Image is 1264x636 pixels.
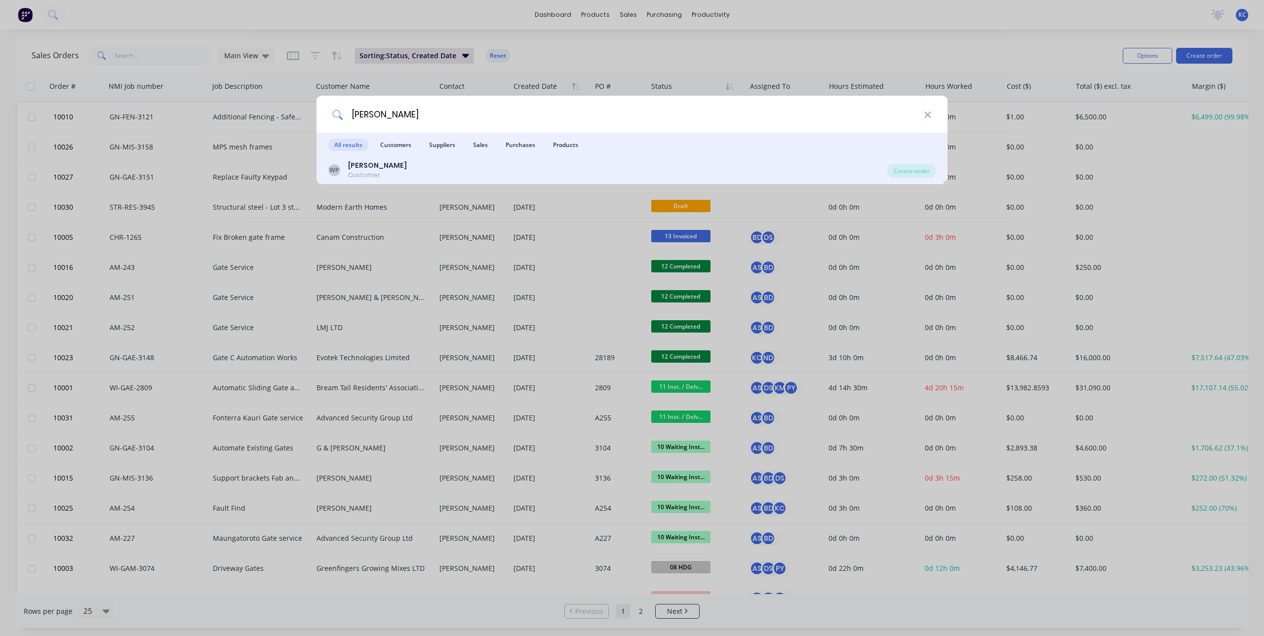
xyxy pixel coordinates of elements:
[328,164,340,176] div: WP
[348,160,407,170] b: [PERSON_NAME]
[348,171,407,180] div: Customer
[423,139,461,151] span: Suppliers
[547,139,584,151] span: Products
[888,164,936,178] div: Create order
[328,139,368,151] span: All results
[500,139,541,151] span: Purchases
[374,139,417,151] span: Customers
[467,139,494,151] span: Sales
[343,96,924,133] input: Start typing a customer or supplier name to create a new order...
